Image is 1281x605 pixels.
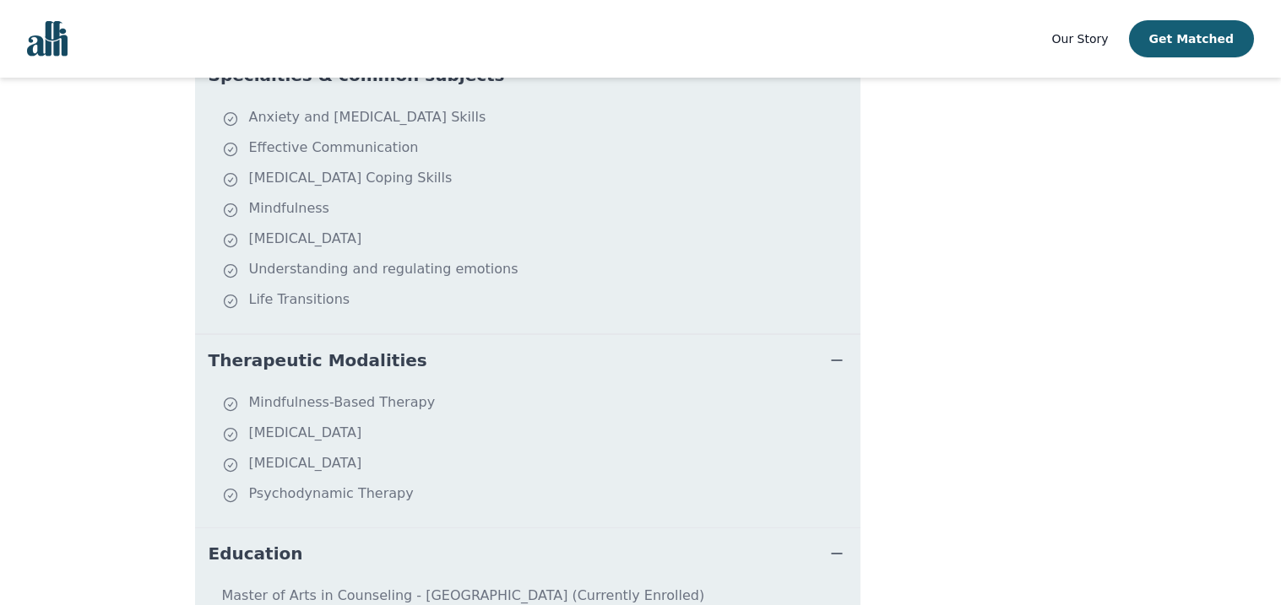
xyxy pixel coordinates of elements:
[209,542,303,565] span: Education
[27,21,68,57] img: alli logo
[222,483,854,507] li: Psychodynamic Therapy
[1052,29,1109,49] a: Our Story
[222,453,854,477] li: [MEDICAL_DATA]
[222,392,854,416] li: Mindfulness-Based Therapy
[222,168,854,192] li: [MEDICAL_DATA] Coping Skills
[222,259,854,283] li: Understanding and regulating emotions
[195,528,860,579] button: Education
[1052,32,1109,46] span: Our Story
[209,348,427,372] span: Therapeutic Modalities
[1129,20,1254,57] button: Get Matched
[222,198,854,222] li: Mindfulness
[222,138,854,161] li: Effective Communication
[222,423,854,446] li: [MEDICAL_DATA]
[222,107,854,131] li: Anxiety and [MEDICAL_DATA] Skills
[222,289,854,313] li: Life Transitions
[195,335,860,386] button: Therapeutic Modalities
[222,229,854,252] li: [MEDICAL_DATA]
